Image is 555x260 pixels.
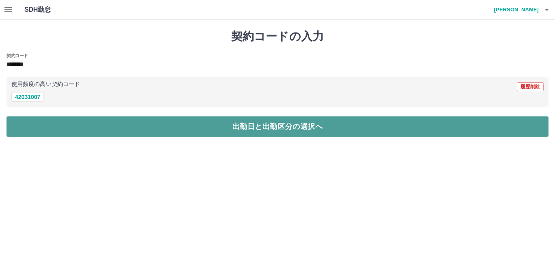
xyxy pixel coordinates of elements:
p: 使用頻度の高い契約コード [11,82,80,87]
h1: 契約コードの入力 [7,30,548,43]
button: 42031007 [11,92,44,102]
button: 履歴削除 [517,82,544,91]
h2: 契約コード [7,52,28,59]
button: 出勤日と出勤区分の選択へ [7,116,548,137]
